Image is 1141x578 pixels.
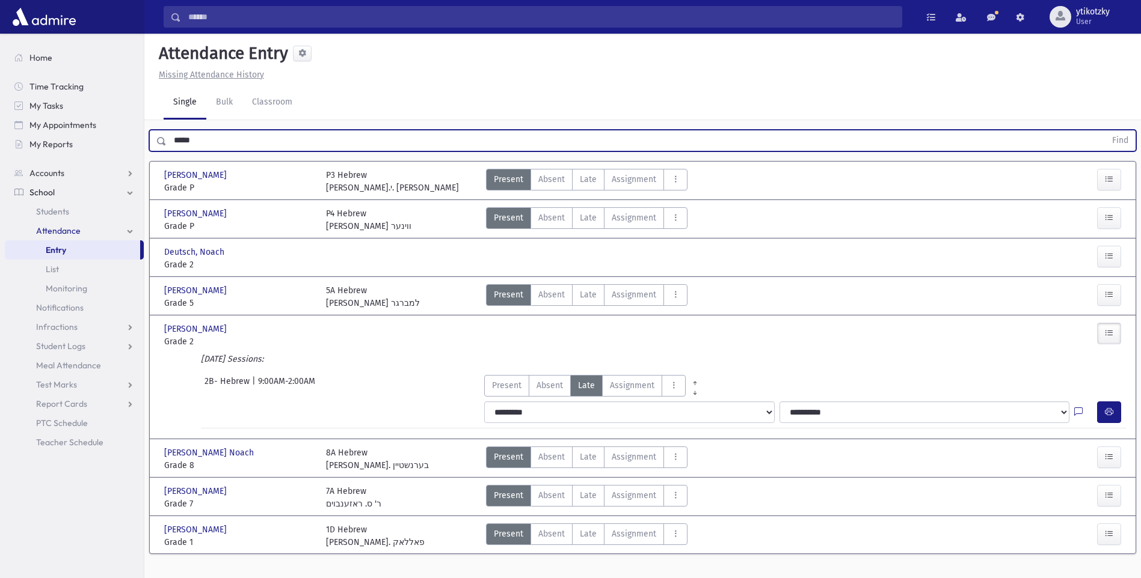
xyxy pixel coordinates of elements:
[29,52,52,63] span: Home
[159,70,264,80] u: Missing Attendance History
[164,220,314,233] span: Grade P
[494,211,523,224] span: Present
[5,96,144,115] a: My Tasks
[36,360,101,371] span: Meal Attendance
[5,394,144,413] a: Report Cards
[36,379,77,390] span: Test Marks
[5,298,144,317] a: Notifications
[36,398,87,409] span: Report Cards
[538,451,565,463] span: Absent
[612,489,656,502] span: Assignment
[5,260,144,279] a: List
[164,323,229,335] span: [PERSON_NAME]
[5,356,144,375] a: Meal Attendance
[36,321,78,332] span: Infractions
[1105,130,1136,151] button: Find
[46,264,59,275] span: List
[36,418,88,428] span: PTC Schedule
[1076,17,1110,26] span: User
[46,283,87,294] span: Monitoring
[164,459,314,472] span: Grade 8
[164,181,314,194] span: Grade P
[5,183,144,202] a: School
[164,86,206,120] a: Single
[29,139,73,150] span: My Reports
[36,341,85,351] span: Student Logs
[164,523,229,536] span: [PERSON_NAME]
[5,375,144,394] a: Test Marks
[326,207,411,233] div: P4 Hebrew [PERSON_NAME] ווינער
[326,523,425,549] div: 1D Hebrew [PERSON_NAME]. פאללאק
[612,173,656,186] span: Assignment
[164,246,227,258] span: Deutsch, Noach
[326,446,429,472] div: 8A Hebrew [PERSON_NAME]. בערנשטיין
[29,168,64,178] span: Accounts
[686,375,704,385] a: All Prior
[46,245,66,255] span: Entry
[164,485,229,497] span: [PERSON_NAME]
[5,336,144,356] a: Student Logs
[29,120,96,130] span: My Appointments
[201,354,263,364] i: [DATE] Sessions:
[5,163,144,183] a: Accounts
[164,536,314,549] span: Grade 1
[5,279,144,298] a: Monitoring
[164,169,229,181] span: [PERSON_NAME]
[29,187,55,198] span: School
[494,528,523,540] span: Present
[242,86,302,120] a: Classroom
[10,5,79,29] img: AdmirePro
[578,379,595,392] span: Late
[486,446,687,472] div: AttTypes
[580,211,597,224] span: Late
[1076,7,1110,17] span: ytikotzky
[580,451,597,463] span: Late
[164,497,314,510] span: Grade 7
[164,258,314,271] span: Grade 2
[538,173,565,186] span: Absent
[486,169,687,194] div: AttTypes
[580,288,597,301] span: Late
[580,489,597,502] span: Late
[206,86,242,120] a: Bulk
[5,202,144,221] a: Students
[5,240,140,260] a: Entry
[5,221,144,240] a: Attendance
[486,523,687,549] div: AttTypes
[5,77,144,96] a: Time Tracking
[164,446,256,459] span: [PERSON_NAME] Noach
[164,284,229,297] span: [PERSON_NAME]
[29,100,63,111] span: My Tasks
[612,528,656,540] span: Assignment
[484,375,704,397] div: AttTypes
[538,211,565,224] span: Absent
[494,173,523,186] span: Present
[612,211,656,224] span: Assignment
[494,489,523,502] span: Present
[326,284,420,309] div: 5A Hebrew [PERSON_NAME] למברגר
[164,207,229,220] span: [PERSON_NAME]
[154,43,288,64] h5: Attendance Entry
[538,288,565,301] span: Absent
[5,413,144,433] a: PTC Schedule
[494,288,523,301] span: Present
[486,207,687,233] div: AttTypes
[36,225,81,236] span: Attendance
[36,302,84,313] span: Notifications
[36,206,69,217] span: Students
[612,451,656,463] span: Assignment
[486,485,687,510] div: AttTypes
[5,135,144,154] a: My Reports
[5,433,144,452] a: Teacher Schedule
[610,379,654,392] span: Assignment
[164,297,314,309] span: Grade 5
[492,379,521,392] span: Present
[164,335,314,348] span: Grade 2
[538,528,565,540] span: Absent
[181,6,902,28] input: Search
[5,115,144,135] a: My Appointments
[29,81,84,92] span: Time Tracking
[580,173,597,186] span: Late
[686,385,704,394] a: All Later
[5,317,144,336] a: Infractions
